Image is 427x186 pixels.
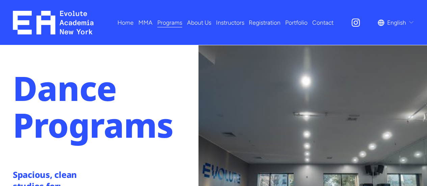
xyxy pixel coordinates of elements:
a: Registration [249,17,281,28]
img: EA [13,11,94,34]
a: About Us [187,17,211,28]
h1: Dance Programs [13,70,195,143]
div: language picker [378,17,414,28]
a: folder dropdown [157,17,182,28]
span: Programs [157,17,182,28]
a: Home [117,17,134,28]
span: MMA [138,17,153,28]
a: folder dropdown [138,17,153,28]
a: Instructors [216,17,244,28]
a: Contact [312,17,333,28]
span: English [387,17,406,28]
a: Portfolio [285,17,308,28]
a: Instagram [351,18,361,28]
